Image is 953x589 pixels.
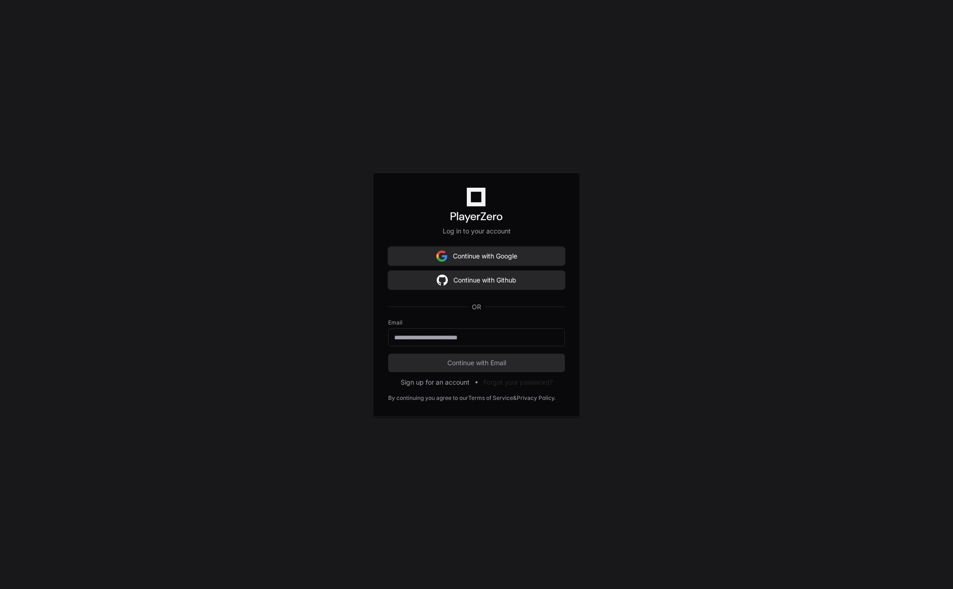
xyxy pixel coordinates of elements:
label: Email [388,319,565,326]
a: Privacy Policy. [517,394,556,402]
button: Continue with Github [388,271,565,289]
button: Sign up for an account [401,378,470,387]
button: Forgot your password? [483,378,553,387]
img: Sign in with google [436,247,447,265]
a: Terms of Service [468,394,513,402]
p: Log in to your account [388,227,565,236]
div: By continuing you agree to our [388,394,468,402]
span: OR [468,302,485,312]
span: Continue with Email [388,358,565,368]
button: Continue with Google [388,247,565,265]
img: Sign in with google [437,271,448,289]
div: & [513,394,517,402]
button: Continue with Email [388,354,565,372]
